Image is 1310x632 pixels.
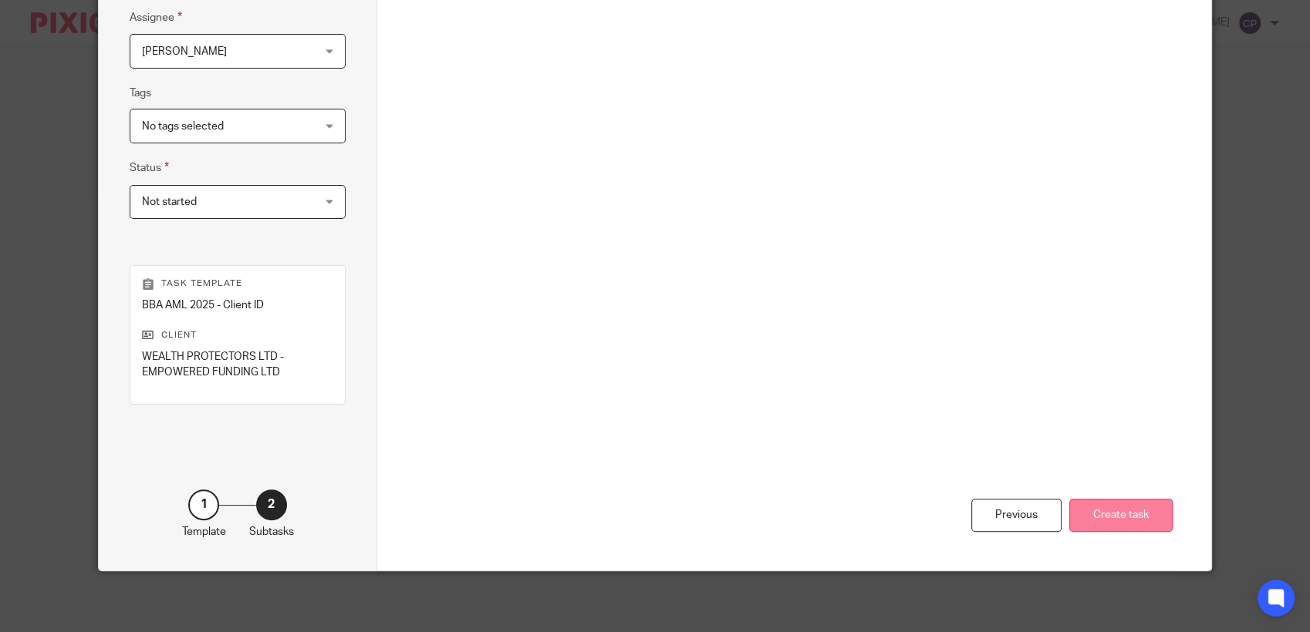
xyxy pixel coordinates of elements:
label: Status [130,159,169,176]
p: Task template [142,277,333,290]
button: Create task [1069,499,1173,532]
p: Client [142,329,333,341]
p: WEALTH PROTECTORS LTD - EMPOWERED FUNDING LTD [142,349,333,381]
div: Previous [971,499,1062,532]
p: BBA AML 2025 - Client ID [142,298,333,313]
span: Not started [142,197,197,207]
label: Assignee [130,8,182,26]
p: Subtasks [249,524,294,540]
span: [PERSON_NAME] [142,46,227,57]
label: Tags [130,86,151,101]
span: No tags selected [142,121,224,132]
p: Template [182,524,226,540]
div: 2 [256,489,287,520]
div: 1 [188,489,219,520]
